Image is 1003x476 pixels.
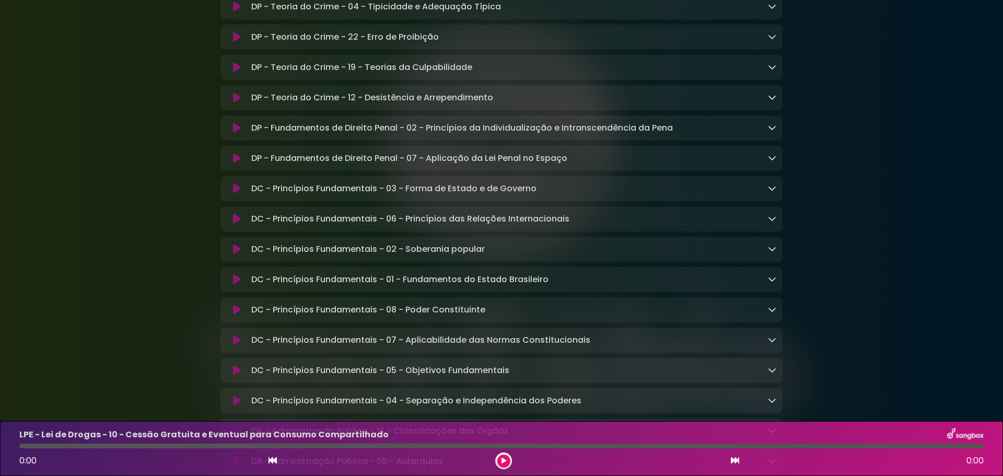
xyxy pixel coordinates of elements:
[251,213,569,225] p: DC - Princípios Fundamentais - 06 - Princípios das Relações Internacionais
[251,122,673,134] p: DP - Fundamentos de Direito Penal - 02 - Princípios da Individualização e Intranscendência da Pena
[251,364,509,377] p: DC - Princípios Fundamentais - 05 - Objetivos Fundamentais
[966,455,984,467] span: 0:00
[251,273,549,286] p: DC - Princípios Fundamentais - 01 - Fundamentos do Estado Brasileiro
[251,61,472,74] p: DP - Teoria do Crime - 19 - Teorias da Culpabilidade
[251,91,493,104] p: DP - Teoria do Crime - 12 - Desistência e Arrependimento
[947,428,984,442] img: songbox-logo-white.png
[251,334,590,346] p: DC - Princípios Fundamentais - 07 - Aplicabilidade das Normas Constitucionais
[19,455,37,467] span: 0:00
[251,243,485,256] p: DC - Princípios Fundamentais - 02 - Soberania popular
[251,304,485,316] p: DC - Princípios Fundamentais - 08 - Poder Constituinte
[251,182,537,195] p: DC - Princípios Fundamentais - 03 - Forma de Estado e de Governo
[251,394,581,407] p: DC - Princípios Fundamentais - 04 - Separação e Independência dos Poderes
[251,152,567,165] p: DP - Fundamentos de Direito Penal - 07 - Aplicação da Lei Penal no Espaço
[251,1,501,13] p: DP - Teoria do Crime - 04 - Tipicidade e Adequação Típica
[251,31,439,43] p: DP - Teoria do Crime - 22 - Erro de Proibição
[19,428,389,441] p: LPE - Lei de Drogas - 10 - Cessão Gratuita e Eventual para Consumo Compartilhado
